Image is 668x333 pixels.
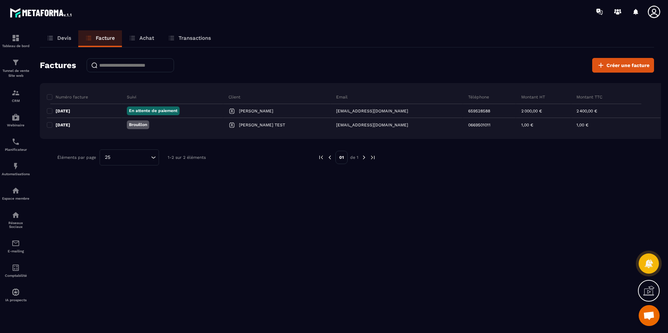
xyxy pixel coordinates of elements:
[2,206,30,234] a: social-networksocial-networkRéseaux Sociaux
[129,122,147,128] p: Brouillon
[12,162,20,170] img: automations
[370,154,376,161] img: next
[10,6,73,19] img: logo
[327,154,333,161] img: prev
[2,172,30,176] p: Automatisations
[361,154,367,161] img: next
[2,148,30,151] p: Planificateur
[57,155,96,160] p: Éléments par page
[318,154,324,161] img: prev
[335,151,348,164] p: 01
[40,30,78,47] a: Devis
[12,113,20,121] img: automations
[2,83,30,108] a: formationformationCRM
[100,149,159,165] div: Search for option
[2,123,30,127] p: Webinaire
[336,94,348,100] p: Email
[592,58,654,73] button: Créer une facture
[521,94,545,100] p: Montant HT
[576,94,602,100] p: Montant TTC
[139,35,154,41] p: Achat
[12,58,20,67] img: formation
[78,30,122,47] a: Facture
[12,186,20,195] img: automations
[2,234,30,258] a: emailemailE-mailing
[2,258,30,283] a: accountantaccountantComptabilité
[12,138,20,146] img: scheduler
[12,34,20,42] img: formation
[168,155,206,160] p: 1-2 sur 2 éléments
[2,197,30,200] p: Espace membre
[228,94,240,100] p: Client
[2,44,30,48] p: Tableau de bord
[12,89,20,97] img: formation
[12,211,20,219] img: social-network
[468,94,489,100] p: Téléphone
[2,68,30,78] p: Tunnel de vente Site web
[639,305,660,326] div: Ouvrir le chat
[2,53,30,83] a: formationformationTunnel de vente Site web
[57,35,71,41] p: Devis
[12,239,20,247] img: email
[2,298,30,302] p: IA prospects
[2,108,30,132] a: automationsautomationsWebinaire
[56,94,88,100] p: Numéro facture
[2,181,30,206] a: automationsautomationsEspace membre
[102,154,113,161] span: 25
[228,121,285,128] a: [PERSON_NAME] TEST
[2,157,30,181] a: automationsautomationsAutomatisations
[127,94,136,100] p: Suivi
[56,122,70,128] p: [DATE]
[12,264,20,272] img: accountant
[12,288,20,296] img: automations
[607,62,649,69] span: Créer une facture
[56,108,70,114] p: [DATE]
[113,154,149,161] input: Search for option
[129,108,177,114] p: En attente de paiement
[350,155,358,160] p: de 1
[2,274,30,277] p: Comptabilité
[96,35,115,41] p: Facture
[2,249,30,253] p: E-mailing
[228,108,273,114] a: [PERSON_NAME]
[2,29,30,53] a: formationformationTableau de bord
[2,99,30,103] p: CRM
[2,132,30,157] a: schedulerschedulerPlanificateur
[179,35,211,41] p: Transactions
[2,221,30,229] p: Réseaux Sociaux
[40,58,76,72] h2: Factures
